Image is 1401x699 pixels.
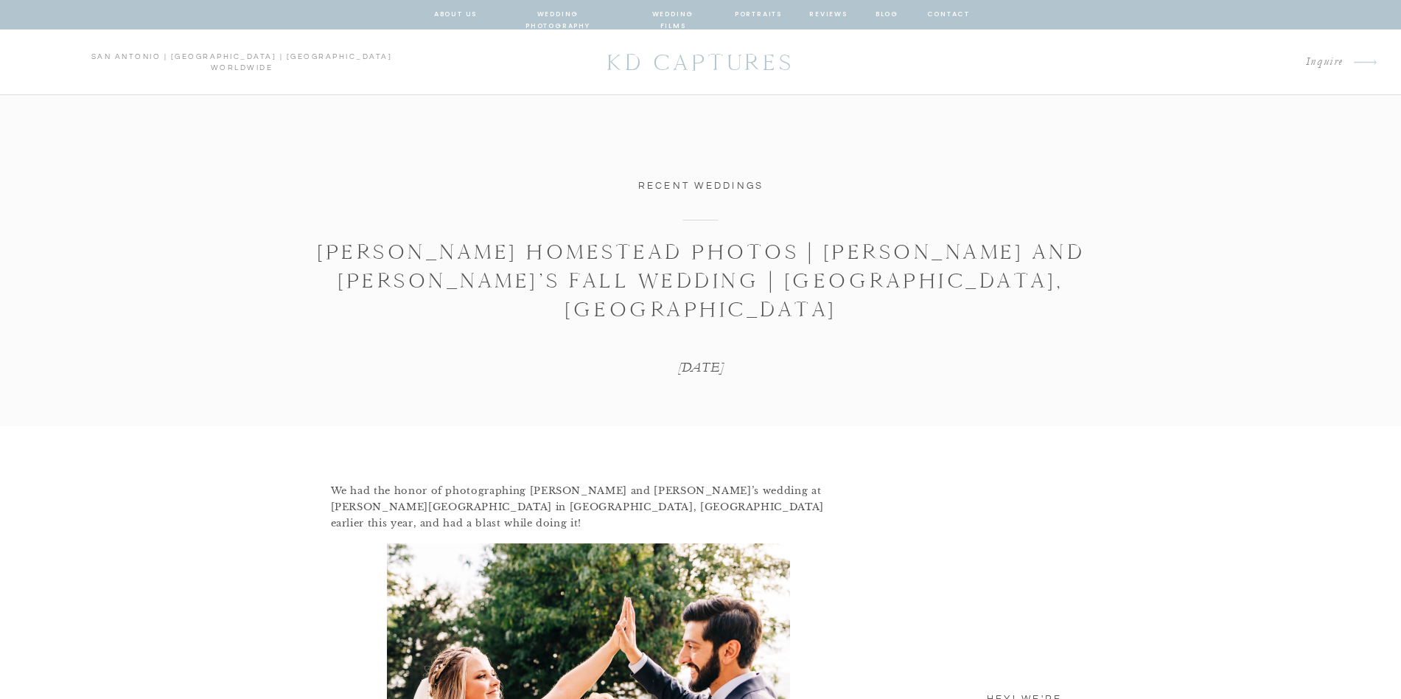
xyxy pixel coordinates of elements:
a: contact [927,8,968,21]
p: [DATE] [609,358,793,378]
a: about us [434,8,478,21]
a: wedding films [638,8,708,21]
h1: [PERSON_NAME] Homestead Photos | [PERSON_NAME] and [PERSON_NAME]’s Fall Wedding | [GEOGRAPHIC_DAT... [303,237,1100,324]
a: Inquire [1036,52,1344,72]
a: Recent Weddings [638,181,764,191]
a: portraits [735,8,783,21]
p: san antonio | [GEOGRAPHIC_DATA] | [GEOGRAPHIC_DATA] worldwide [21,52,463,74]
a: KD CAPTURES [599,42,803,83]
a: wedding photography [504,8,612,21]
a: blog [874,8,901,21]
a: reviews [809,8,848,21]
p: We had the honor of photographing [PERSON_NAME] and [PERSON_NAME]’s wedding at [PERSON_NAME][GEOG... [331,483,847,532]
